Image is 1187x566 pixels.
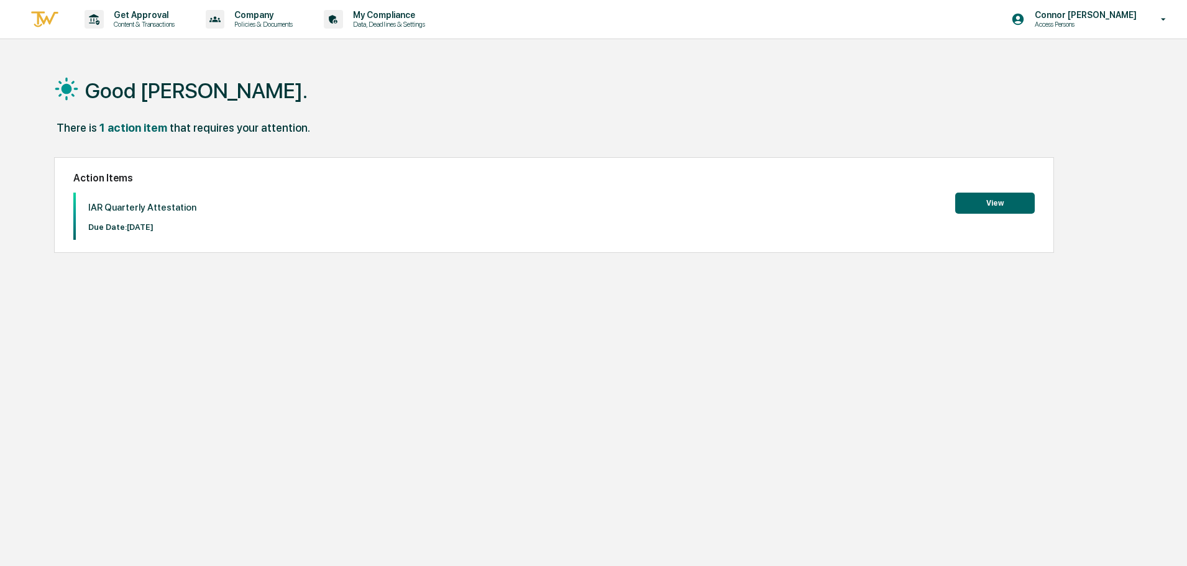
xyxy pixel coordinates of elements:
p: Content & Transactions [104,20,181,29]
p: Due Date: [DATE] [88,222,196,232]
p: Connor [PERSON_NAME] [1025,10,1143,20]
h1: Good [PERSON_NAME]. [85,78,308,103]
p: Company [224,10,299,20]
p: Data, Deadlines & Settings [343,20,431,29]
div: that requires your attention. [170,121,310,134]
p: Access Persons [1025,20,1143,29]
div: There is [57,121,97,134]
p: My Compliance [343,10,431,20]
p: Policies & Documents [224,20,299,29]
p: Get Approval [104,10,181,20]
a: View [955,196,1035,208]
h2: Action Items [73,172,1035,184]
div: 1 action item [99,121,167,134]
img: logo [30,9,60,30]
p: IAR Quarterly Attestation [88,202,196,213]
button: View [955,193,1035,214]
